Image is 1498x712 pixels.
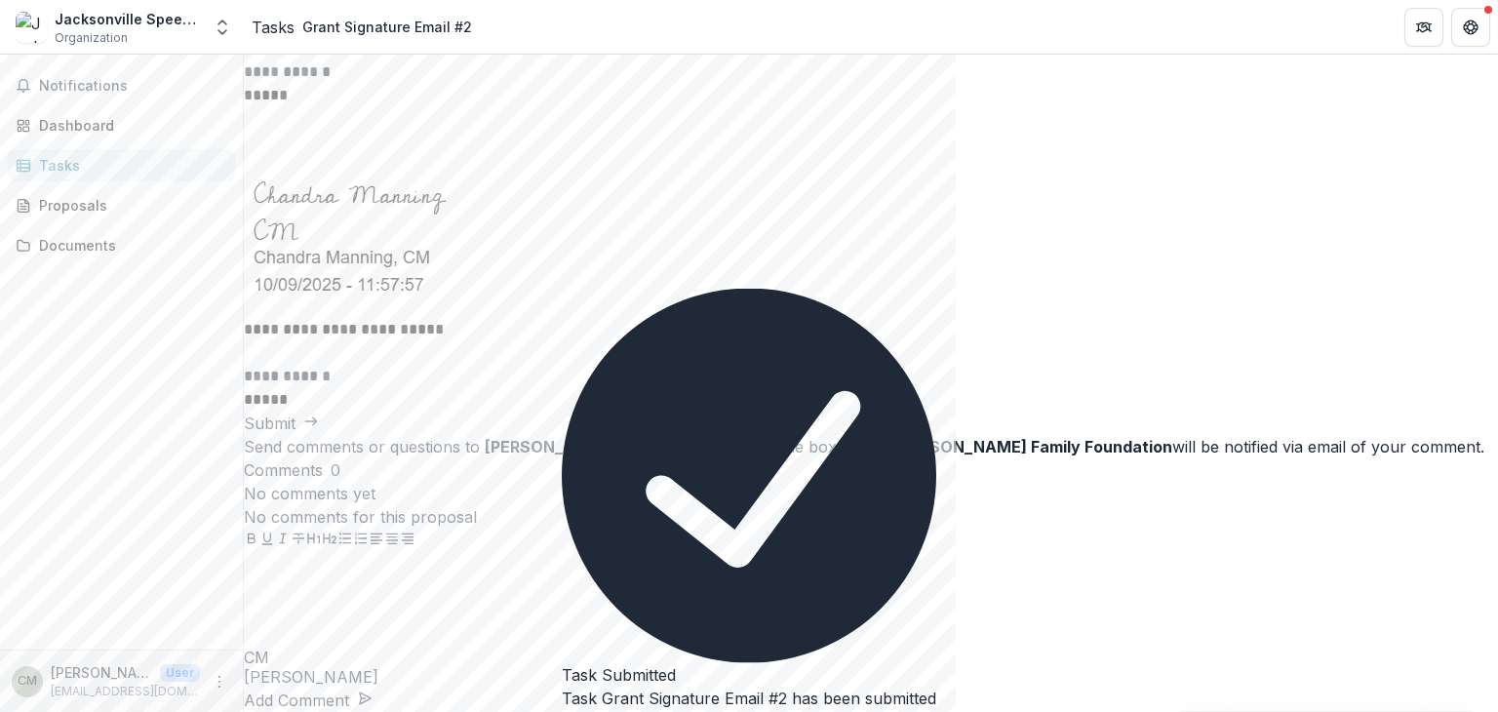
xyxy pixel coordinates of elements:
a: Documents [8,229,235,261]
p: No comments for this proposal [244,505,1498,529]
h2: Comments [244,458,323,482]
button: Ordered List [353,529,369,552]
p: [PERSON_NAME] [51,662,152,683]
button: Align Right [400,529,415,552]
span: 0 [331,461,340,480]
span: Organization [55,29,128,47]
button: Bold [244,529,259,552]
button: Align Center [384,529,400,552]
button: Strike [291,529,306,552]
div: Chandra Manning [18,675,37,688]
nav: breadcrumb [252,13,480,41]
button: Add Comment [244,689,373,712]
p: [EMAIL_ADDRESS][DOMAIN_NAME] [51,683,200,700]
div: Grant Signature Email #2 [302,17,472,37]
button: Heading 1 [306,529,322,552]
button: Align Left [369,529,384,552]
button: Bullet List [337,529,353,552]
a: Tasks [8,149,235,181]
div: Dashboard [39,115,219,136]
div: Tasks [39,155,219,176]
div: Documents [39,235,219,256]
button: Get Help [1451,8,1490,47]
div: Chandra Manning [244,650,1498,665]
p: User [160,664,200,682]
a: Tasks [252,16,295,39]
button: Partners [1404,8,1443,47]
button: Underline [259,529,275,552]
div: Send comments or questions to in the box below. will be notified via email of your comment. [244,435,1498,458]
button: Notifications [8,70,235,101]
button: Italicize [275,529,291,552]
button: Open entity switcher [209,8,236,47]
p: [PERSON_NAME] [244,665,1498,689]
img: Jacksonville Speech And Hearing Center Inc [16,12,47,43]
button: More [208,670,231,693]
a: Dashboard [8,109,235,141]
p: No comments yet [244,482,1498,505]
button: Heading 2 [322,529,337,552]
a: Proposals [8,189,235,221]
span: Notifications [39,78,227,95]
strong: [PERSON_NAME] Family Foundation [894,437,1172,456]
div: Jacksonville Speech And Hearing Center Inc [55,9,201,29]
button: Submit [244,412,319,435]
div: Proposals [39,195,219,216]
strong: [PERSON_NAME] Family Foundation [485,437,763,456]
